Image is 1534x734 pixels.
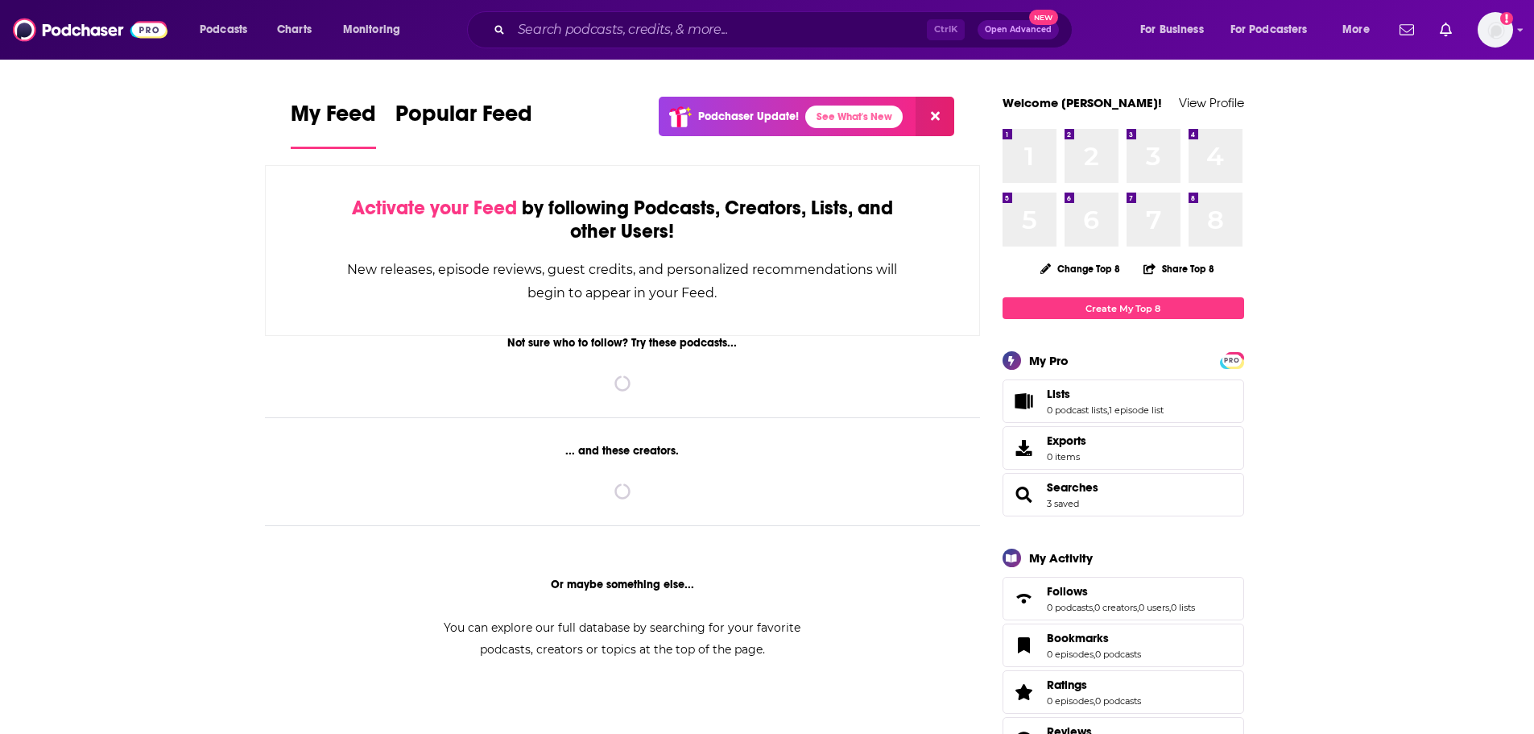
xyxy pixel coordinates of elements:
button: open menu [1331,17,1390,43]
span: Lists [1047,387,1070,401]
span: My Feed [291,100,376,137]
a: Searches [1008,483,1040,506]
a: My Feed [291,100,376,149]
img: User Profile [1478,12,1513,48]
a: 0 lists [1171,602,1195,613]
span: Exports [1047,433,1086,448]
span: Popular Feed [395,100,532,137]
span: , [1093,602,1094,613]
span: , [1169,602,1171,613]
span: Follows [1047,584,1088,599]
a: Lists [1008,390,1040,413]
a: Ratings [1047,678,1141,692]
button: open menu [332,17,421,43]
a: Show notifications dropdown [1433,16,1458,44]
span: , [1094,695,1095,707]
div: Search podcasts, credits, & more... [482,11,1088,48]
a: 1 episode list [1109,404,1164,416]
a: Exports [1003,426,1244,470]
a: View Profile [1179,95,1244,110]
span: PRO [1222,355,1242,367]
a: Ratings [1008,681,1040,703]
a: Charts [267,17,321,43]
span: Bookmarks [1003,624,1244,667]
button: Open AdvancedNew [978,20,1059,39]
span: , [1107,404,1109,416]
a: PRO [1222,354,1242,366]
a: 0 episodes [1047,649,1094,660]
div: My Activity [1029,550,1093,566]
a: 0 podcasts [1095,695,1141,707]
button: Show profile menu [1478,12,1513,48]
span: Ratings [1047,678,1087,692]
span: , [1094,649,1095,660]
p: Podchaser Update! [698,110,799,123]
a: See What's New [805,106,903,128]
div: New releases, episode reviews, guest credits, and personalized recommendations will begin to appe... [346,258,899,305]
a: Follows [1008,587,1040,610]
span: Open Advanced [985,26,1052,34]
span: Ctrl K [927,19,965,40]
a: Follows [1047,584,1195,599]
svg: Add a profile image [1500,12,1513,25]
input: Search podcasts, credits, & more... [511,17,927,43]
span: Ratings [1003,670,1244,714]
div: My Pro [1029,353,1069,368]
span: New [1029,10,1058,25]
a: Show notifications dropdown [1393,16,1420,44]
span: Charts [277,19,312,41]
a: Bookmarks [1008,634,1040,657]
a: Searches [1047,480,1098,495]
a: 3 saved [1047,498,1079,509]
a: Welcome [PERSON_NAME]! [1003,95,1162,110]
span: Searches [1003,473,1244,516]
span: For Podcasters [1230,19,1308,41]
a: Bookmarks [1047,631,1141,645]
span: , [1137,602,1139,613]
span: Logged in as WE_Broadcast [1478,12,1513,48]
span: For Business [1140,19,1204,41]
button: Share Top 8 [1143,253,1215,284]
a: 0 users [1139,602,1169,613]
a: 0 podcast lists [1047,404,1107,416]
div: Not sure who to follow? Try these podcasts... [265,336,981,350]
span: Follows [1003,577,1244,620]
img: Podchaser - Follow, Share and Rate Podcasts [13,15,167,45]
span: More [1342,19,1370,41]
div: You can explore our full database by searching for your favorite podcasts, creators or topics at ... [424,617,821,661]
div: by following Podcasts, Creators, Lists, and other Users! [346,197,899,243]
a: Popular Feed [395,100,532,149]
span: Monitoring [343,19,400,41]
span: Exports [1008,437,1040,459]
a: Lists [1047,387,1164,401]
div: Or maybe something else... [265,578,981,591]
button: open menu [188,17,268,43]
a: 0 episodes [1047,695,1094,707]
a: 0 podcasts [1095,649,1141,660]
button: Change Top 8 [1031,259,1131,279]
a: 0 creators [1094,602,1137,613]
a: 0 podcasts [1047,602,1093,613]
span: 0 items [1047,451,1086,462]
span: Podcasts [200,19,247,41]
span: Bookmarks [1047,631,1109,645]
span: Activate your Feed [352,196,517,220]
button: open menu [1220,17,1331,43]
span: Lists [1003,379,1244,423]
a: Create My Top 8 [1003,297,1244,319]
div: ... and these creators. [265,444,981,458]
button: open menu [1129,17,1224,43]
